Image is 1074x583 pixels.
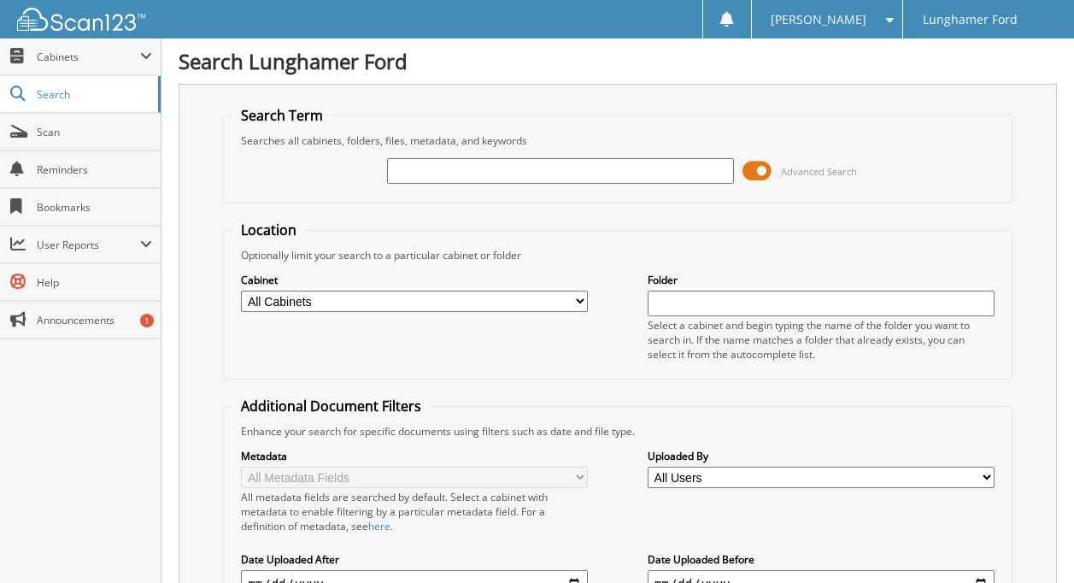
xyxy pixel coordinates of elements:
span: Help [37,275,152,290]
legend: Location [232,221,305,239]
legend: Additional Document Filters [232,397,430,415]
label: Date Uploaded After [241,552,588,567]
span: Announcements [37,313,152,327]
div: Searches all cabinets, folders, files, metadata, and keywords [232,133,1002,148]
label: Metadata [241,449,588,463]
span: [PERSON_NAME] [771,15,866,25]
div: 1 [140,314,154,327]
img: scan123-logo-white.svg [17,8,145,31]
label: Folder [648,273,995,287]
span: Lunghamer Ford [923,15,1018,25]
a: here [368,519,390,533]
span: Cabinets [37,50,140,64]
label: Cabinet [241,273,588,287]
span: Reminders [37,162,152,177]
span: Advanced Search [781,165,857,178]
span: Search [37,87,150,102]
label: Date Uploaded Before [648,552,995,567]
div: All metadata fields are searched by default. Select a cabinet with metadata to enable filtering b... [241,490,588,533]
legend: Search Term [232,106,332,125]
span: Scan [37,125,152,139]
div: Select a cabinet and begin typing the name of the folder you want to search in. If the name match... [648,318,995,362]
h1: Search Lunghamer Ford [179,47,1057,75]
div: Enhance your search for specific documents using filters such as date and file type. [232,424,1002,439]
span: Bookmarks [37,200,152,215]
div: Optionally limit your search to a particular cabinet or folder [232,248,1002,262]
label: Uploaded By [648,449,995,463]
span: User Reports [37,238,140,252]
